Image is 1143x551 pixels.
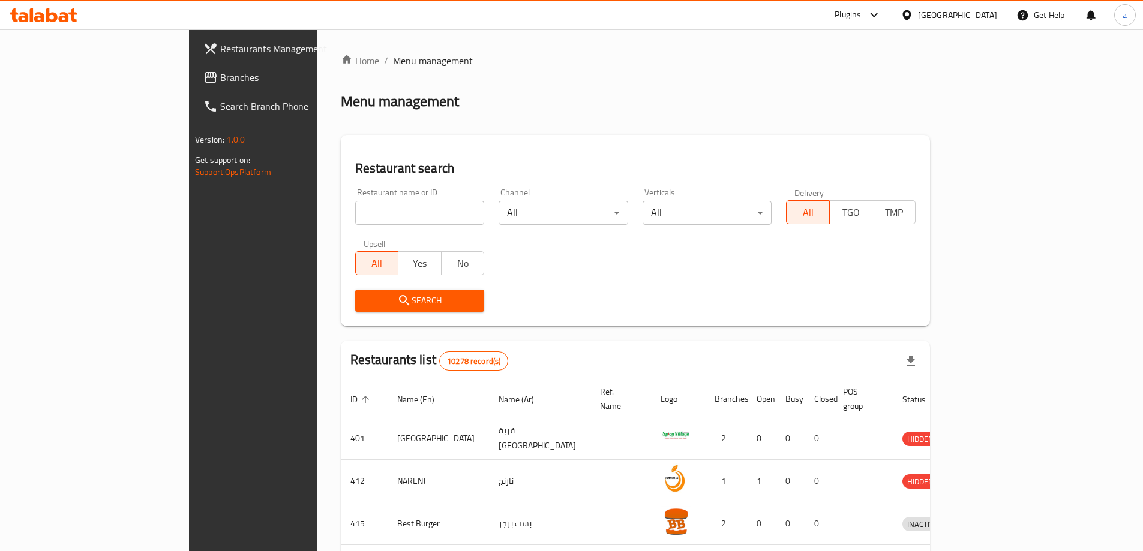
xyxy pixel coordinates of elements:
span: All [791,204,825,221]
span: No [446,255,480,272]
h2: Menu management [341,92,459,111]
th: Branches [705,381,747,417]
td: 2 [705,417,747,460]
nav: breadcrumb [341,53,930,68]
button: TGO [829,200,873,224]
td: 0 [747,502,776,545]
td: 0 [805,460,833,502]
img: Spicy Village [661,421,691,451]
button: TMP [872,200,916,224]
span: Name (En) [397,392,450,407]
div: [GEOGRAPHIC_DATA] [918,8,997,22]
span: Restaurants Management [220,41,370,56]
span: a [1123,8,1127,22]
a: Search Branch Phone [194,92,380,121]
span: Yes [403,255,437,272]
div: INACTIVE [902,517,943,531]
span: All [361,255,394,272]
td: 0 [747,417,776,460]
td: [GEOGRAPHIC_DATA] [388,417,489,460]
span: HIDDEN [902,475,938,489]
span: 1.0.0 [226,132,245,147]
th: Logo [651,381,705,417]
div: All [643,201,772,225]
a: Branches [194,63,380,92]
div: Export file [896,347,925,375]
img: NARENJ [661,463,691,493]
label: Delivery [794,188,824,197]
th: Open [747,381,776,417]
td: 0 [776,417,805,460]
span: Search Branch Phone [220,99,370,113]
span: Status [902,392,941,407]
img: Best Burger [661,506,691,536]
td: بست برجر [489,502,590,545]
button: All [786,200,830,224]
span: Name (Ar) [499,392,550,407]
td: 2 [705,502,747,545]
div: Total records count [439,351,508,371]
span: Get support on: [195,152,250,168]
span: Branches [220,70,370,85]
span: Menu management [393,53,473,68]
span: Version: [195,132,224,147]
button: No [441,251,485,275]
li: / [384,53,388,68]
span: TGO [835,204,868,221]
button: Yes [398,251,442,275]
button: Search [355,290,485,312]
td: قرية [GEOGRAPHIC_DATA] [489,417,590,460]
h2: Restaurant search [355,159,916,177]
span: Ref. Name [600,384,637,413]
span: TMP [877,204,911,221]
input: Search for restaurant name or ID.. [355,201,485,225]
td: 0 [805,502,833,545]
td: NARENJ [388,460,489,502]
td: 1 [705,460,747,502]
label: Upsell [364,239,386,248]
div: HIDDEN [902,432,938,446]
td: 1 [747,460,776,502]
span: ID [350,392,373,407]
th: Busy [776,381,805,417]
div: Plugins [835,8,861,22]
span: 10278 record(s) [440,356,508,367]
button: All [355,251,399,275]
td: 0 [776,502,805,545]
td: 0 [805,417,833,460]
span: POS group [843,384,878,413]
div: All [499,201,628,225]
th: Closed [805,381,833,417]
a: Support.OpsPlatform [195,164,271,180]
a: Restaurants Management [194,34,380,63]
span: HIDDEN [902,432,938,446]
h2: Restaurants list [350,351,509,371]
span: Search [365,293,475,308]
td: Best Burger [388,502,489,545]
span: INACTIVE [902,517,943,531]
td: نارنج [489,460,590,502]
td: 0 [776,460,805,502]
